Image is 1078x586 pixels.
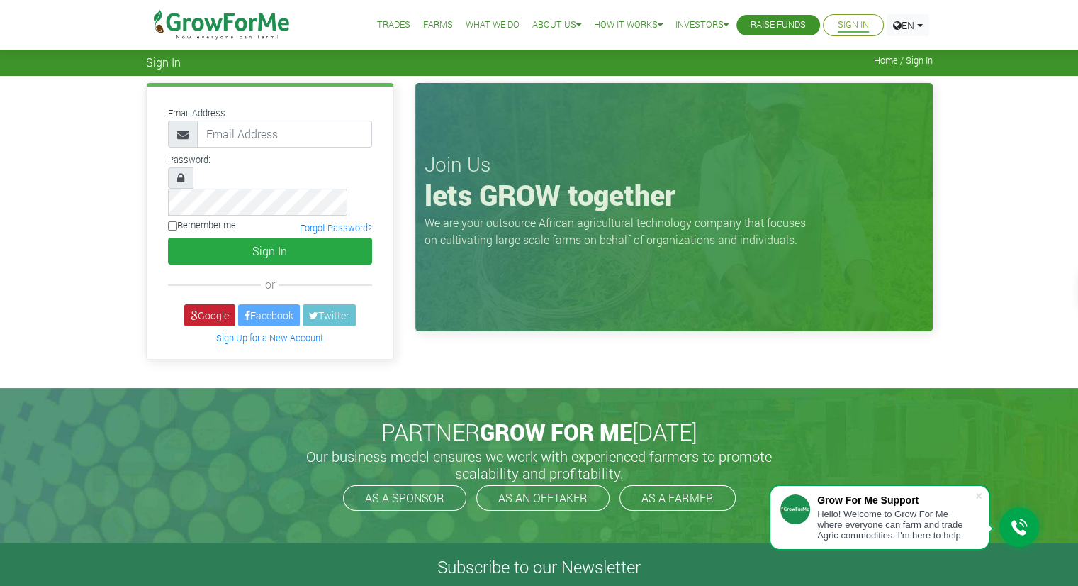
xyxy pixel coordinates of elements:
span: Sign In [146,55,181,69]
a: EN [887,14,929,36]
a: AS AN OFFTAKER [476,485,610,511]
a: Sign Up for a New Account [216,332,323,343]
button: Sign In [168,238,372,265]
label: Remember me [168,219,236,232]
div: Hello! Welcome to Grow For Me where everyone can farm and trade Agric commodities. I'm here to help. [817,509,975,541]
label: Password: [168,153,210,167]
h4: Subscribe to our Newsletter [18,557,1060,577]
input: Remember me [168,221,177,231]
a: AS A SPONSOR [343,485,466,511]
h3: Join Us [425,153,923,177]
div: or [168,276,372,293]
input: Email Address [197,121,372,148]
a: What We Do [466,18,520,33]
h2: PARTNER [DATE] [152,419,927,446]
a: Sign In [838,18,869,33]
a: Trades [377,18,410,33]
a: AS A FARMER [619,485,736,511]
a: Investors [675,18,729,33]
a: How it Works [594,18,663,33]
h1: lets GROW together [425,178,923,212]
span: GROW FOR ME [480,416,632,447]
a: Farms [423,18,453,33]
h5: Our business model ensures we work with experienced farmers to promote scalability and profitabil... [291,448,787,482]
a: Google [184,304,235,326]
a: About Us [532,18,581,33]
p: We are your outsource African agricultural technology company that focuses on cultivating large s... [425,214,814,248]
div: Grow For Me Support [817,494,975,506]
a: Forgot Password? [300,222,372,233]
span: Home / Sign In [874,55,933,66]
a: Raise Funds [751,18,806,33]
label: Email Address: [168,106,228,120]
